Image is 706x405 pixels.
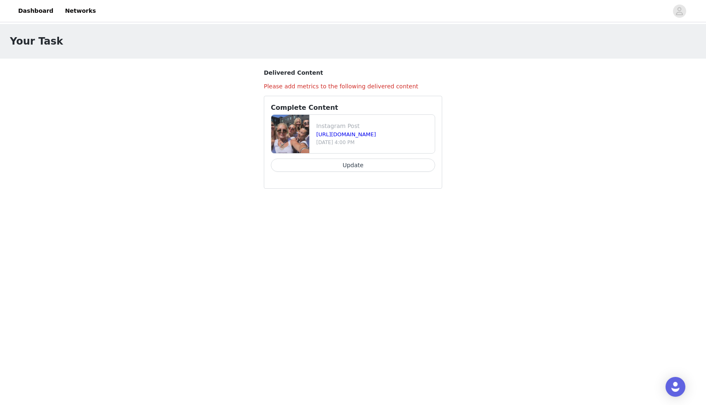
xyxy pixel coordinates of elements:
a: Networks [60,2,101,20]
p: Instagram Post [316,122,431,130]
h1: Your Task [10,34,63,49]
div: Open Intercom Messenger [666,377,685,397]
img: file [271,115,309,153]
h3: Complete Content [271,103,435,113]
a: Dashboard [13,2,58,20]
div: avatar [675,5,683,18]
p: [DATE] 4:00 PM [316,139,431,146]
h4: Please add metrics to the following delivered content [264,82,442,91]
h3: Delivered Content [264,69,442,77]
a: [URL][DOMAIN_NAME] [316,131,376,137]
button: Update [271,159,435,172]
